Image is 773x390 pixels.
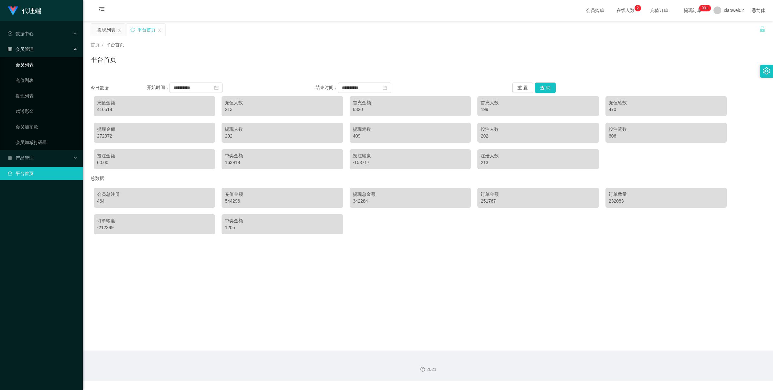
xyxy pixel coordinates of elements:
i: 图标: setting [763,67,770,74]
div: 464 [97,198,212,205]
div: 163918 [225,159,340,166]
div: 199 [481,106,595,113]
div: 544296 [225,198,340,205]
div: 1205 [225,224,340,231]
div: 6320 [353,106,468,113]
h1: 平台首页 [91,55,116,64]
a: 赠送彩金 [16,105,78,118]
span: / [102,42,103,47]
div: 投注金额 [97,152,212,159]
div: 充值金额 [97,99,212,106]
div: 订单金额 [481,191,595,198]
div: 202 [481,133,595,139]
i: 图标: close [117,28,121,32]
div: 总数据 [91,173,765,184]
i: 图标: table [8,47,12,51]
a: 会员加扣款 [16,120,78,133]
span: 充值订单 [647,8,671,13]
span: 开始时间： [147,85,169,90]
div: 60.00 [97,159,212,166]
div: 中奖金额 [225,217,340,224]
div: 2021 [88,366,768,373]
div: 提现列表 [97,24,115,36]
div: -212399 [97,224,212,231]
span: 会员管理 [8,47,34,52]
i: 图标: unlock [759,26,765,32]
div: 251767 [481,198,595,205]
div: 提现人数 [225,126,340,133]
img: logo.9652507e.png [8,6,18,16]
div: 今日数据 [91,84,147,91]
span: 在线人数 [613,8,638,13]
div: -153717 [353,159,468,166]
span: 提现订单 [680,8,705,13]
a: 提现列表 [16,89,78,102]
div: 充值人数 [225,99,340,106]
div: 213 [225,106,340,113]
span: 产品管理 [8,155,34,161]
a: 充值列表 [16,74,78,87]
div: 平台首页 [137,24,156,36]
i: 图标: check-circle-o [8,31,12,36]
span: 首页 [91,42,100,47]
sup: 1207 [699,5,711,11]
div: 409 [353,133,468,139]
sup: 2 [635,5,641,11]
div: 272372 [97,133,212,139]
i: 图标: calendar [383,85,387,90]
div: 416514 [97,106,212,113]
div: 中奖金额 [225,152,340,159]
div: 342284 [353,198,468,205]
i: 图标: menu-fold [91,0,113,21]
a: 会员加减打码量 [16,136,78,149]
div: 注册人数 [481,152,595,159]
span: 数据中心 [8,31,34,36]
button: 重 置 [512,83,533,93]
i: 图标: copyright [420,367,425,372]
div: 投注笔数 [609,126,724,133]
span: 平台首页 [106,42,124,47]
div: 投注人数 [481,126,595,133]
div: 首充人数 [481,99,595,106]
div: 提现金额 [97,126,212,133]
div: 470 [609,106,724,113]
div: 首充金额 [353,99,468,106]
div: 提现笔数 [353,126,468,133]
a: 代理端 [8,8,41,13]
i: 图标: global [752,8,756,13]
button: 查 询 [535,83,556,93]
i: 图标: calendar [214,85,219,90]
div: 提现总金额 [353,191,468,198]
div: 202 [225,133,340,139]
div: 投注输赢 [353,152,468,159]
div: 232083 [609,198,724,205]
i: 图标: sync [130,28,135,32]
div: 充值金额 [225,191,340,198]
a: 会员列表 [16,58,78,71]
div: 606 [609,133,724,139]
i: 图标: close [158,28,161,32]
h1: 代理端 [22,0,41,21]
div: 会员总注册 [97,191,212,198]
a: 图标: dashboard平台首页 [8,167,78,180]
p: 2 [637,5,639,11]
span: 结束时间： [315,85,338,90]
div: 充值笔数 [609,99,724,106]
div: 订单输赢 [97,217,212,224]
i: 图标: appstore-o [8,156,12,160]
div: 订单数量 [609,191,724,198]
div: 213 [481,159,595,166]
